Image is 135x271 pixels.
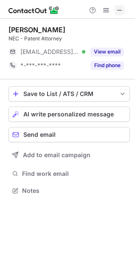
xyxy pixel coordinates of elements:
[8,86,130,102] button: save-profile-one-click
[90,61,124,70] button: Reveal Button
[23,90,115,97] div: Save to List / ATS / CRM
[8,127,130,142] button: Send email
[8,5,59,15] img: ContactOut v5.3.10
[8,147,130,163] button: Add to email campaign
[8,185,130,197] button: Notes
[8,25,65,34] div: [PERSON_NAME]
[23,152,90,158] span: Add to email campaign
[23,111,114,118] span: AI write personalized message
[23,131,56,138] span: Send email
[8,168,130,180] button: Find work email
[22,187,127,195] span: Notes
[20,48,79,56] span: [EMAIL_ADDRESS][DOMAIN_NAME]
[8,35,130,42] div: NEC - Patent Attorney
[22,170,127,178] span: Find work email
[8,107,130,122] button: AI write personalized message
[90,48,124,56] button: Reveal Button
